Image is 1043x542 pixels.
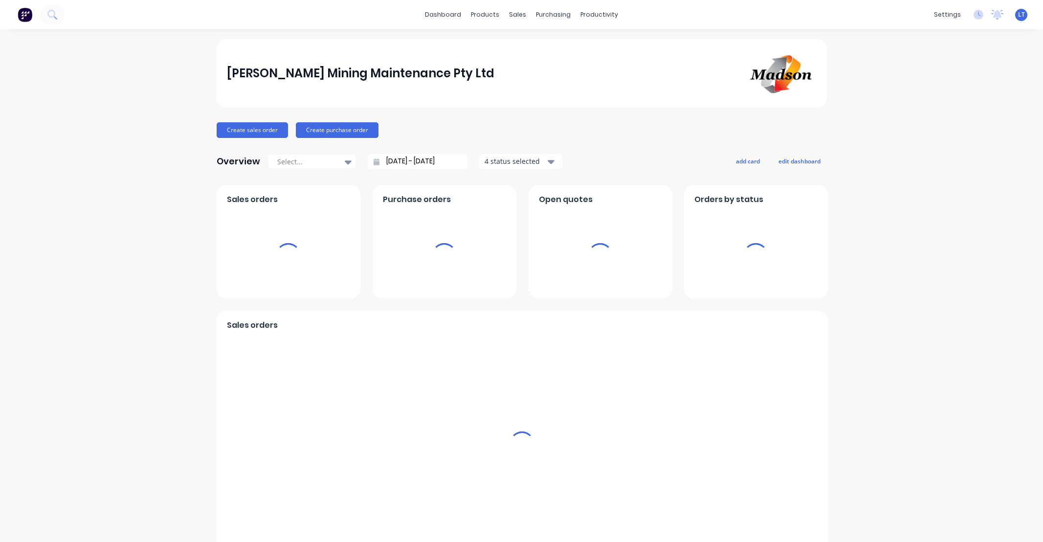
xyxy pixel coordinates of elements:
[466,7,504,22] div: products
[748,51,816,96] img: Madson Mining Maintenance Pty Ltd
[772,155,827,167] button: edit dashboard
[217,152,260,171] div: Overview
[694,194,763,205] span: Orders by status
[539,194,593,205] span: Open quotes
[227,64,494,83] div: [PERSON_NAME] Mining Maintenance Pty Ltd
[730,155,766,167] button: add card
[504,7,531,22] div: sales
[18,7,32,22] img: Factory
[929,7,966,22] div: settings
[1018,10,1025,19] span: LT
[217,122,288,138] button: Create sales order
[531,7,576,22] div: purchasing
[420,7,466,22] a: dashboard
[227,319,278,331] span: Sales orders
[296,122,378,138] button: Create purchase order
[227,194,278,205] span: Sales orders
[479,154,562,169] button: 4 status selected
[485,156,546,166] div: 4 status selected
[383,194,451,205] span: Purchase orders
[576,7,623,22] div: productivity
